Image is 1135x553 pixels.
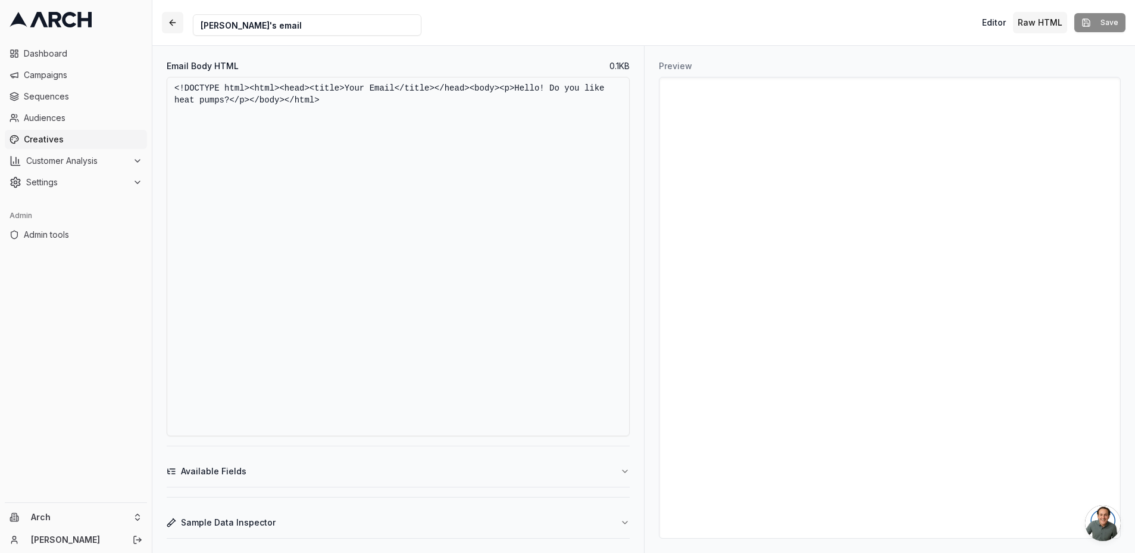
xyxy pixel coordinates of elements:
[659,77,1121,538] iframe: Preview for Matt's email
[31,512,128,523] span: Arch
[24,69,142,81] span: Campaigns
[5,206,147,225] div: Admin
[24,112,142,124] span: Audiences
[24,229,142,241] span: Admin tools
[5,173,147,192] button: Settings
[181,517,276,529] span: Sample Data Inspector
[659,60,1121,72] h3: Preview
[167,507,630,538] button: Sample Data Inspector
[167,77,630,436] textarea: <!DOCTYPE html><html><head><title>Your Email</title></head><body><p>Hello! Do you like heat pumps...
[1013,12,1067,33] button: Toggle custom HTML
[26,155,128,167] span: Customer Analysis
[5,44,147,63] a: Dashboard
[24,48,142,60] span: Dashboard
[181,465,246,477] span: Available Fields
[26,176,128,188] span: Settings
[24,133,142,145] span: Creatives
[5,87,147,106] a: Sequences
[167,456,630,487] button: Available Fields
[167,62,239,70] label: Email Body HTML
[5,108,147,128] a: Audiences
[5,130,147,149] a: Creatives
[609,60,630,72] span: 0.1 KB
[5,508,147,527] button: Arch
[129,532,146,548] button: Log out
[5,151,147,170] button: Customer Analysis
[5,225,147,244] a: Admin tools
[31,534,120,546] a: [PERSON_NAME]
[977,12,1011,33] button: Toggle editor
[5,66,147,85] a: Campaigns
[193,14,421,36] input: Internal Creative Name
[1085,505,1121,541] a: Open chat
[24,91,142,102] span: Sequences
